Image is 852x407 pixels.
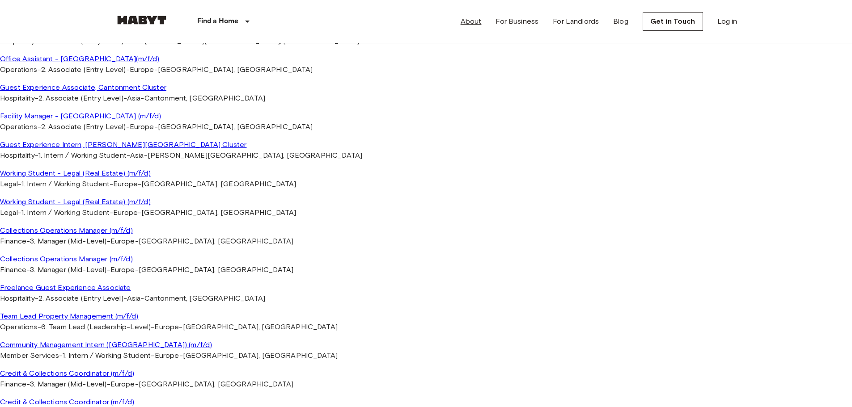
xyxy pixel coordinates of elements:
[496,16,538,27] a: For Business
[148,151,362,159] span: [PERSON_NAME][GEOGRAPHIC_DATA], [GEOGRAPHIC_DATA]
[643,12,703,31] a: Get in Touch
[139,265,293,274] span: [GEOGRAPHIC_DATA], [GEOGRAPHIC_DATA]
[130,65,154,74] span: Europe
[141,208,296,217] span: [GEOGRAPHIC_DATA], [GEOGRAPHIC_DATA]
[110,380,135,388] span: Europe
[38,94,123,102] span: 2. Associate (Entry Level)
[38,294,123,302] span: 2. Associate (Entry Level)
[41,65,126,74] span: 2. Associate (Entry Level)
[144,94,265,102] span: Cantonment, [GEOGRAPHIC_DATA]
[30,237,106,245] span: 3. Manager (Mid-Level)
[139,237,293,245] span: [GEOGRAPHIC_DATA], [GEOGRAPHIC_DATA]
[553,16,599,27] a: For Landlords
[158,122,313,131] span: [GEOGRAPHIC_DATA], [GEOGRAPHIC_DATA]
[158,65,313,74] span: [GEOGRAPHIC_DATA], [GEOGRAPHIC_DATA]
[717,16,738,27] a: Log in
[30,265,106,274] span: 3. Manager (Mid-Level)
[139,380,293,388] span: [GEOGRAPHIC_DATA], [GEOGRAPHIC_DATA]
[127,294,141,302] span: Asia
[144,294,265,302] span: Cantonment, [GEOGRAPHIC_DATA]
[130,151,144,159] span: Asia
[110,265,135,274] span: Europe
[197,16,239,27] p: Find a Home
[113,180,138,188] span: Europe
[155,351,179,360] span: Europe
[154,323,179,331] span: Europe
[21,180,110,188] span: 1. Intern / Working Student
[183,323,338,331] span: [GEOGRAPHIC_DATA], [GEOGRAPHIC_DATA]
[141,180,296,188] span: [GEOGRAPHIC_DATA], [GEOGRAPHIC_DATA]
[115,16,169,25] img: Habyt
[183,351,338,360] span: [GEOGRAPHIC_DATA], [GEOGRAPHIC_DATA]
[113,208,138,217] span: Europe
[461,16,482,27] a: About
[30,380,106,388] span: 3. Manager (Mid-Level)
[41,323,151,331] span: 6. Team Lead (Leadership-Level)
[130,122,154,131] span: Europe
[110,237,135,245] span: Europe
[127,94,141,102] span: Asia
[41,122,126,131] span: 2. Associate (Entry Level)
[21,208,110,217] span: 1. Intern / Working Student
[38,151,127,159] span: 1. Intern / Working Student
[613,16,628,27] a: Blog
[63,351,151,360] span: 1. Intern / Working Student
